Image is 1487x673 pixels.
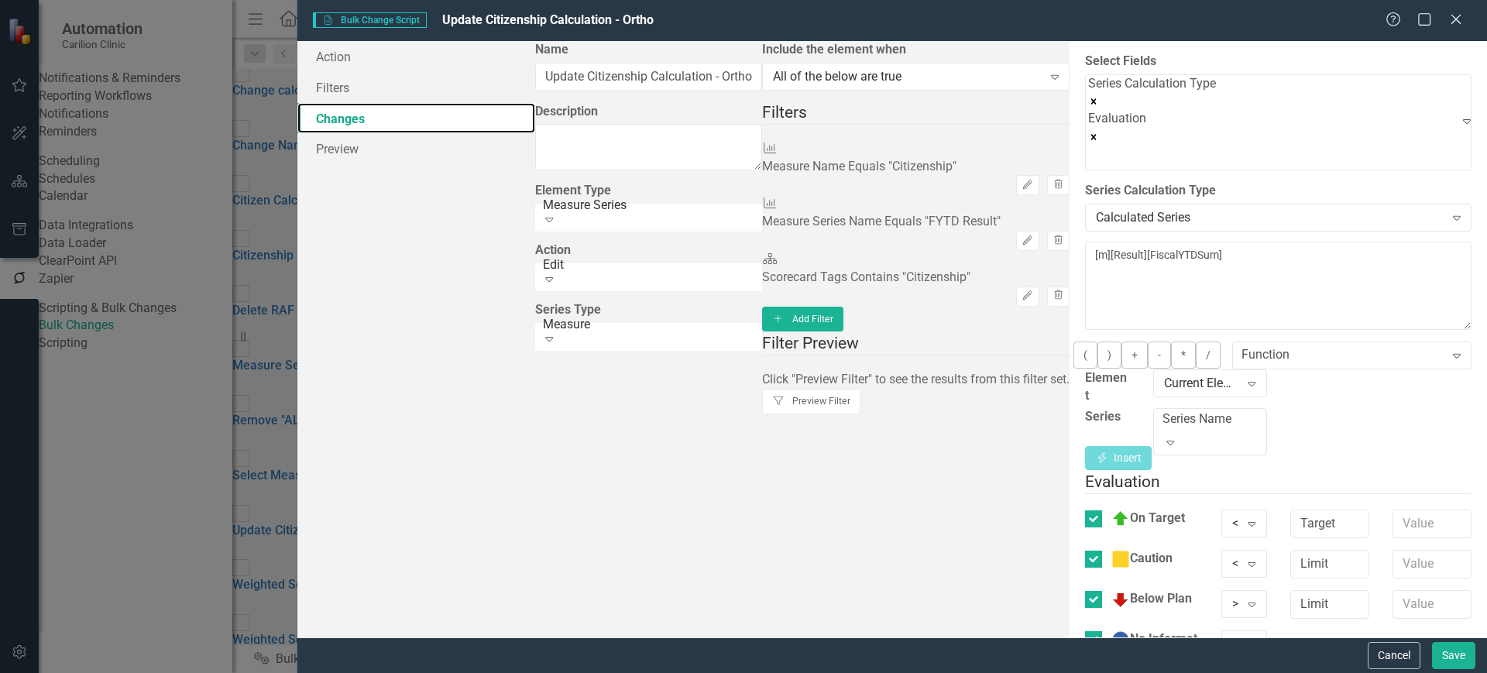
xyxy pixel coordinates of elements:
div: Caution [1111,550,1173,568]
input: Series Name [1290,510,1369,538]
div: Edit [543,256,764,273]
input: Name [535,63,762,91]
input: Series Name [1290,550,1369,579]
a: Filters [297,72,535,103]
button: Add Filter [762,307,843,331]
div: On Target [1111,510,1185,528]
label: Action [535,242,762,259]
div: Current Element [1164,374,1239,392]
button: Preview Filter [762,389,860,414]
label: Element [1085,369,1130,405]
input: Value [1393,550,1472,579]
button: ( [1073,342,1097,369]
div: Measure [543,315,764,333]
div: Evaluation [1088,110,1216,128]
div: No Information [1111,630,1214,649]
div: Measure Series Name Equals "FYTD Result" [762,213,1001,231]
div: Series Calculation Type [1088,75,1216,93]
button: Cancel [1368,642,1420,669]
button: Insert [1085,446,1152,470]
div: Remove Evaluation [1088,128,1216,146]
input: Value [1393,510,1472,538]
div: Series Name [1162,410,1231,428]
div: Click "Preview Filter" to see the results from this filter set. [762,371,1070,389]
legend: Evaluation [1085,470,1472,494]
a: Preview [297,133,535,164]
img: No Information [1111,630,1130,649]
label: Element Type [535,182,762,200]
div: All of the below are true [773,67,1042,85]
button: Save [1432,642,1475,669]
a: Action [297,41,535,72]
button: / [1196,342,1221,369]
button: + [1121,342,1148,369]
button: - [1148,342,1171,369]
div: <= [1232,555,1239,573]
a: Changes [297,103,535,134]
img: Below Plan [1111,590,1130,609]
div: Function [1241,346,1290,364]
legend: Filters [762,101,1070,125]
span: Update Citizenship Calculation - Ortho [442,12,654,27]
div: Measure Series [543,197,764,215]
button: ) [1097,342,1121,369]
input: Series Name [1290,590,1369,619]
label: Series Type [535,301,762,319]
legend: Filter Preview [762,331,1070,355]
div: Scorecard Tags Contains "Citizenship" [762,269,970,287]
label: Series [1085,408,1121,426]
div: > [1232,596,1239,613]
div: Remove Series Calculation Type [1088,93,1216,111]
div: Below Plan [1111,590,1192,609]
div: Measure Name Equals "Citizenship" [762,158,956,176]
input: Value [1393,590,1472,619]
img: Caution [1111,550,1130,568]
textarea: [m][Result][FiscalYTDSum] [1085,242,1472,330]
label: Series Calculation Type [1085,182,1472,200]
label: Name [535,41,762,59]
div: <= [1232,515,1239,533]
label: Include the element when [762,41,1070,59]
div: Any [1232,635,1239,653]
img: On Target [1111,510,1130,528]
span: Bulk Change Script [313,12,427,28]
div: Calculated Series [1096,208,1444,226]
label: Select Fields [1085,53,1472,70]
label: Description [535,103,762,121]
